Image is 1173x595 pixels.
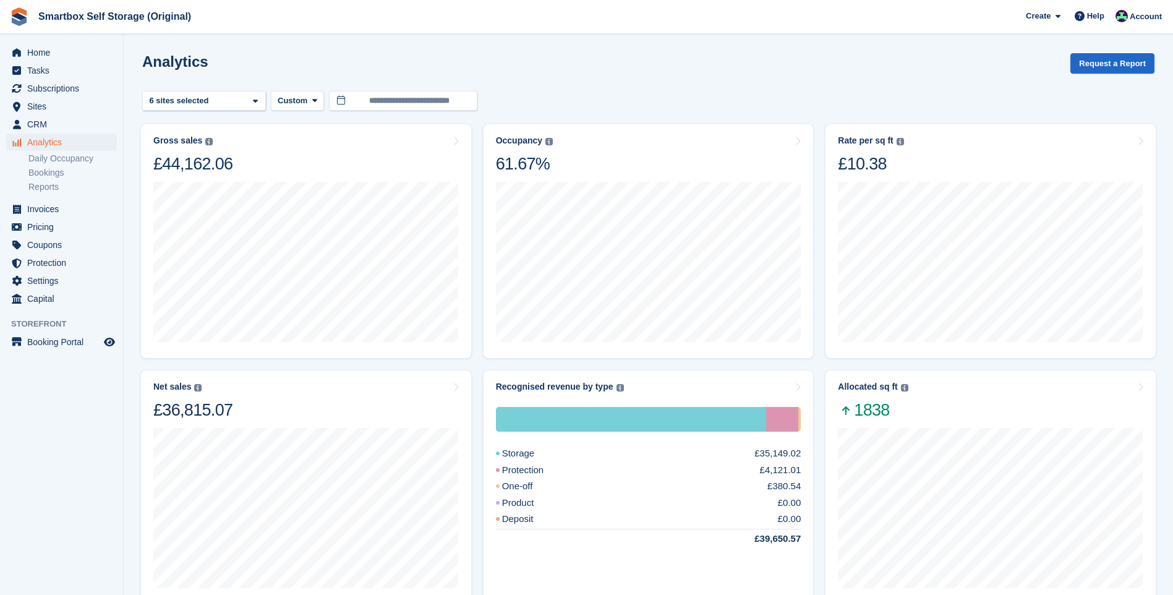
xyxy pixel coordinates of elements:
a: menu [6,272,117,289]
img: icon-info-grey-7440780725fd019a000dd9b08b2336e03edf1995a4989e88bcd33f0948082b44.svg [545,138,553,145]
div: £44,162.06 [153,153,232,174]
div: £35,149.02 [754,447,801,461]
div: One-off [798,407,801,432]
span: Subscriptions [27,80,101,97]
img: icon-info-grey-7440780725fd019a000dd9b08b2336e03edf1995a4989e88bcd33f0948082b44.svg [897,138,904,145]
span: Create [1026,10,1051,22]
a: menu [6,44,117,61]
span: 1838 [838,400,908,421]
div: 6 sites selected [147,95,213,107]
div: Deposit [496,512,563,526]
a: menu [6,134,117,151]
span: Custom [278,95,307,107]
span: Booking Portal [27,333,101,351]
div: Protection [766,407,798,432]
div: £36,815.07 [153,400,232,421]
a: Preview store [102,335,117,349]
a: menu [6,333,117,351]
span: Account [1130,11,1162,23]
span: Home [27,44,101,61]
div: Rate per sq ft [838,135,893,146]
button: Custom [271,91,324,111]
div: Occupancy [496,135,542,146]
span: Storefront [11,318,123,330]
div: £10.38 [838,153,903,174]
div: Storage [496,407,767,432]
a: menu [6,218,117,236]
a: menu [6,98,117,115]
span: Help [1087,10,1104,22]
a: Bookings [28,167,117,179]
span: Capital [27,290,101,307]
div: £380.54 [767,479,801,494]
a: menu [6,80,117,97]
img: icon-info-grey-7440780725fd019a000dd9b08b2336e03edf1995a4989e88bcd33f0948082b44.svg [901,384,908,392]
div: Storage [496,447,565,461]
span: CRM [27,116,101,133]
div: Net sales [153,382,191,392]
img: stora-icon-8386f47178a22dfd0bd8f6a31ec36ba5ce8667c1dd55bd0f319d3a0aa187defe.svg [10,7,28,26]
img: Alex Selenitsas [1115,10,1128,22]
div: £0.00 [778,496,801,510]
span: Protection [27,254,101,272]
div: Recognised revenue by type [496,382,613,392]
span: Coupons [27,236,101,254]
a: Smartbox Self Storage (Original) [33,6,196,27]
div: One-off [496,479,563,494]
a: Reports [28,181,117,193]
a: menu [6,62,117,79]
span: Sites [27,98,101,115]
a: menu [6,116,117,133]
div: Product [496,496,564,510]
a: Daily Occupancy [28,153,117,165]
a: menu [6,236,117,254]
div: £0.00 [778,512,801,526]
span: Analytics [27,134,101,151]
span: Settings [27,272,101,289]
img: icon-info-grey-7440780725fd019a000dd9b08b2336e03edf1995a4989e88bcd33f0948082b44.svg [194,384,202,392]
div: 61.67% [496,153,553,174]
h2: Analytics [142,53,208,70]
div: Allocated sq ft [838,382,897,392]
a: menu [6,254,117,272]
div: £39,650.57 [725,532,801,546]
span: Tasks [27,62,101,79]
a: menu [6,290,117,307]
button: Request a Report [1070,53,1154,74]
div: Protection [496,463,574,477]
div: Gross sales [153,135,202,146]
img: icon-info-grey-7440780725fd019a000dd9b08b2336e03edf1995a4989e88bcd33f0948082b44.svg [205,138,213,145]
a: menu [6,200,117,218]
img: icon-info-grey-7440780725fd019a000dd9b08b2336e03edf1995a4989e88bcd33f0948082b44.svg [616,384,624,392]
span: Invoices [27,200,101,218]
span: Pricing [27,218,101,236]
div: £4,121.01 [760,463,801,477]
